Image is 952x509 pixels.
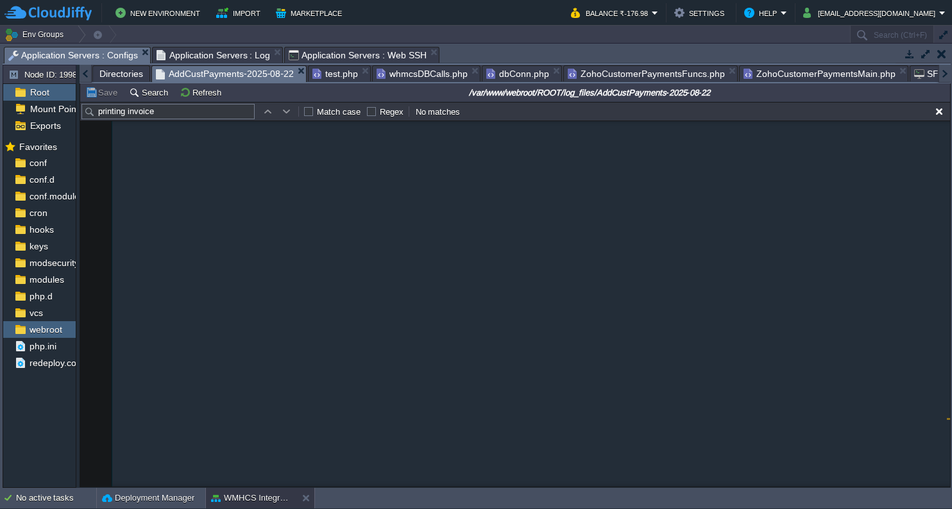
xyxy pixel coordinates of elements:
[17,142,59,152] a: Favorites
[28,120,63,131] a: Exports
[744,5,781,21] button: Help
[739,65,908,81] li: /var/www/webroot/ROOT/ZohoToHBPayments/ZohoCustomerPaymentsMain.php
[486,66,549,81] span: dbConn.php
[744,66,896,81] span: ZohoCustomerPaymentsMain.php
[377,66,468,81] span: whmcsDBCalls.php
[27,340,58,352] a: php.ini
[289,47,427,63] span: Application Servers : Web SSH
[312,66,358,81] span: test.php
[157,47,271,63] span: Application Servers : Log
[27,190,94,202] a: conf.modules.d
[674,5,728,21] button: Settings
[4,26,68,44] button: Env Groups
[27,174,56,185] a: conf.d
[803,5,939,21] button: [EMAIL_ADDRESS][DOMAIN_NAME]
[151,65,307,81] li: /var/www/webroot/ROOT/log_files/AddCustPayments-2025-08-22
[211,492,292,505] button: WMHCS Integration
[563,65,738,81] li: /var/www/webroot/ROOT/ZohoToHBPayments/ZohoCustomerPaymentsFuncs.php
[99,66,143,81] span: Directories
[568,66,725,81] span: ZohoCustomerPaymentsFuncs.php
[129,87,172,98] button: Search
[28,103,85,115] a: Mount Points
[216,5,264,21] button: Import
[180,87,225,98] button: Refresh
[27,324,64,335] a: webroot
[27,357,86,369] a: redeploy.conf
[115,5,204,21] button: New Environment
[4,5,92,21] img: CloudJiffy
[308,65,371,81] li: /var/www/webroot/ROOT/ZohoToHBPayments/test.php
[27,240,50,252] a: keys
[17,141,59,153] span: Favorites
[8,47,138,63] span: Application Servers : Configs
[27,257,88,269] a: modsecurity.d
[27,274,66,285] a: modules
[317,107,361,117] label: Match case
[8,69,90,80] button: Node ID: 199851
[85,87,121,98] button: Save
[28,87,51,98] a: Root
[16,488,96,508] div: No active tasks
[27,290,55,302] a: php.d
[102,492,194,505] button: Deployment Manager
[27,224,56,235] a: hooks
[27,157,49,169] a: conf
[156,66,294,82] span: AddCustPayments-2025-08-22
[276,5,346,21] button: Marketplace
[27,307,45,319] a: vcs
[414,106,462,118] div: No matches
[372,65,480,81] li: /var/www/webroot/ROOT/whmcsDBCalls.php
[571,5,652,21] button: Balance ₹-176.98
[27,207,49,219] a: cron
[482,65,562,81] li: /var/www/webroot/ROOT/ZohoToHBPayments/dbConn.php
[380,107,404,117] label: Regex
